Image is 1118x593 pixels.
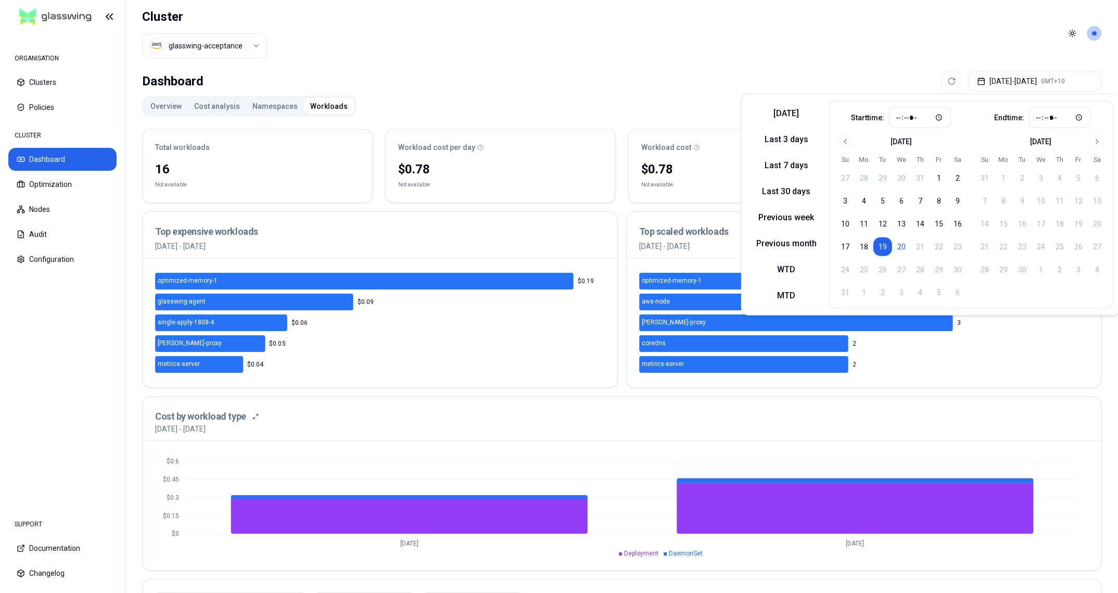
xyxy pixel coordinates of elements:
[892,237,911,256] button: 20
[748,131,825,148] button: Last 3 days
[911,192,930,210] button: 7
[911,155,930,165] th: Thursday
[948,192,967,210] button: 9
[155,142,360,153] div: Total workloads
[748,105,825,122] button: [DATE]
[398,161,603,178] div: $0.78
[8,48,117,69] div: ORGANISATION
[8,96,117,119] button: Policies
[167,458,179,465] tspan: $0.6
[748,209,825,226] button: Previous week
[911,215,930,233] button: 14
[1013,155,1032,165] th: Tuesday
[1050,155,1069,165] th: Thursday
[968,71,1101,92] button: [DATE]-[DATE]GMT+10
[836,155,855,165] th: Sunday
[873,169,892,187] button: 29
[873,192,892,210] button: 5
[873,215,892,233] button: 12
[873,155,892,165] th: Tuesday
[911,169,930,187] button: 31
[855,155,873,165] th: Monday
[8,248,117,271] button: Configuration
[188,98,246,115] button: Cost analysis
[142,8,267,25] h1: Cluster
[155,241,605,251] p: [DATE] - [DATE]
[8,148,117,171] button: Dashboard
[142,71,204,92] div: Dashboard
[836,215,855,233] button: 10
[398,180,430,190] div: Not available
[669,550,703,557] span: DaemonSet
[1090,134,1104,149] button: Go to next month
[641,161,846,178] div: $0.78
[748,287,825,304] button: MTD
[873,237,892,256] button: 19
[1030,136,1051,147] div: [DATE]
[163,512,179,520] tspan: $0.15
[398,142,603,153] div: Workload cost per day
[891,136,912,147] div: [DATE]
[851,114,884,121] label: Start time:
[892,169,911,187] button: 30
[8,223,117,246] button: Audit
[172,530,179,537] tspan: $0
[641,180,673,190] div: Not available
[948,155,967,165] th: Saturday
[169,41,243,51] div: glasswing-acceptance
[624,550,658,557] span: Deployment
[8,173,117,196] button: Optimization
[246,98,304,115] button: Namespaces
[8,198,117,221] button: Nodes
[846,540,864,547] tspan: [DATE]
[930,155,948,165] th: Friday
[948,169,967,187] button: 2
[144,98,188,115] button: Overview
[748,183,825,200] button: Last 30 days
[8,514,117,535] div: SUPPORT
[975,155,994,165] th: Sunday
[994,155,1013,165] th: Monday
[15,5,96,29] img: GlassWing
[155,180,187,190] div: Not available
[892,155,911,165] th: Wednesday
[855,237,873,256] button: 18
[836,237,855,256] button: 17
[142,33,267,58] button: Select a value
[930,169,948,187] button: 1
[155,161,360,178] div: 16
[930,215,948,233] button: 15
[155,224,605,239] h3: Top expensive workloads
[1041,77,1065,85] span: GMT+10
[836,192,855,210] button: 3
[304,98,354,115] button: Workloads
[639,241,1089,251] p: [DATE] - [DATE]
[8,537,117,560] button: Documentation
[8,71,117,94] button: Clusters
[748,157,825,174] button: Last 7 days
[994,114,1024,121] label: End time:
[892,215,911,233] button: 13
[836,169,855,187] button: 27
[163,476,179,483] tspan: $0.45
[855,169,873,187] button: 28
[855,215,873,233] button: 11
[930,192,948,210] button: 8
[641,142,846,153] div: Workload cost
[838,134,853,149] button: Go to previous month
[8,562,117,585] button: Changelog
[1069,155,1088,165] th: Friday
[748,235,825,252] button: Previous month
[1088,155,1107,165] th: Saturday
[155,409,246,424] h3: Cost by workload type
[167,494,179,501] tspan: $0.3
[855,192,873,210] button: 4
[8,125,117,146] div: CLUSTER
[151,41,162,51] img: aws
[1032,155,1050,165] th: Wednesday
[400,540,418,547] tspan: [DATE]
[639,224,1089,239] h3: Top scaled workloads
[892,192,911,210] button: 6
[948,215,967,233] button: 16
[155,424,206,434] p: [DATE] - [DATE]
